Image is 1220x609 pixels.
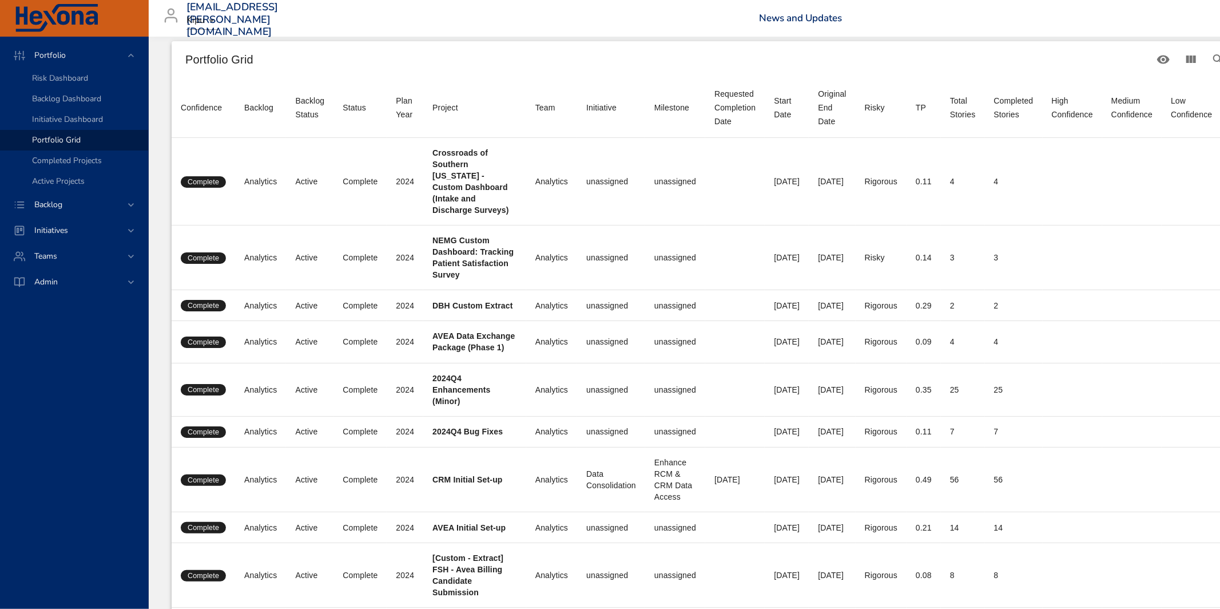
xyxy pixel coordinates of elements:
[774,474,800,485] div: [DATE]
[396,300,414,311] div: 2024
[865,252,897,263] div: Risky
[181,101,222,114] div: Confidence
[994,300,1034,311] div: 2
[994,474,1034,485] div: 56
[654,570,696,581] div: unassigned
[586,252,636,263] div: unassigned
[916,426,932,437] div: 0.11
[654,300,696,311] div: unassigned
[654,252,696,263] div: unassigned
[181,427,226,437] span: Complete
[950,522,976,533] div: 14
[1177,46,1205,73] button: View Columns
[535,252,568,263] div: Analytics
[295,474,324,485] div: Active
[185,50,1150,69] h6: Portfolio Grid
[343,384,377,396] div: Complete
[586,570,636,581] div: unassigned
[25,276,67,287] span: Admin
[950,426,976,437] div: 7
[654,336,696,347] div: unassigned
[432,148,508,215] b: Crossroads of Southern [US_STATE] - Custom Dashboard (Intake and Discharge Surveys)
[432,101,458,114] div: Project
[774,252,800,263] div: [DATE]
[32,155,102,166] span: Completed Projects
[396,426,414,437] div: 2024
[343,252,377,263] div: Complete
[32,176,85,187] span: Active Projects
[714,474,756,485] div: [DATE]
[654,101,696,114] span: Milestone
[295,94,324,121] div: Backlog Status
[774,384,800,396] div: [DATE]
[916,336,932,347] div: 0.09
[586,300,636,311] div: unassigned
[1052,94,1093,121] span: High Confidence
[865,384,897,396] div: Rigorous
[1111,94,1153,121] span: Medium Confidence
[818,87,846,128] span: Original End Date
[535,300,568,311] div: Analytics
[244,336,277,347] div: Analytics
[950,474,976,485] div: 56
[818,522,846,533] div: [DATE]
[818,176,846,187] div: [DATE]
[654,384,696,396] div: unassigned
[186,1,279,38] h3: [EMAIL_ADDRESS][PERSON_NAME][DOMAIN_NAME]
[950,94,976,121] div: Total Stories
[950,176,976,187] div: 4
[818,384,846,396] div: [DATE]
[181,385,226,395] span: Complete
[343,570,377,581] div: Complete
[181,300,226,311] span: Complete
[586,384,636,396] div: unassigned
[760,11,843,25] a: News and Updates
[774,300,800,311] div: [DATE]
[25,251,66,262] span: Teams
[535,474,568,485] div: Analytics
[865,426,897,437] div: Rigorous
[432,101,517,114] span: Project
[343,336,377,347] div: Complete
[654,426,696,437] div: unassigned
[654,522,696,533] div: unassigned
[916,522,932,533] div: 0.21
[343,474,377,485] div: Complete
[586,426,636,437] div: unassigned
[916,384,932,396] div: 0.35
[994,176,1034,187] div: 4
[343,176,377,187] div: Complete
[25,50,75,61] span: Portfolio
[994,426,1034,437] div: 7
[181,253,226,263] span: Complete
[865,300,897,311] div: Rigorous
[865,176,897,187] div: Rigorous
[432,553,503,597] b: [Custom - Extract] FSH - Avea Billing Candidate Submission
[818,474,846,485] div: [DATE]
[535,336,568,347] div: Analytics
[950,336,976,347] div: 4
[244,252,277,263] div: Analytics
[432,331,515,352] b: AVEA Data Exchange Package (Phase 1)
[818,426,846,437] div: [DATE]
[295,336,324,347] div: Active
[994,570,1034,581] div: 8
[25,225,77,236] span: Initiatives
[916,474,932,485] div: 0.49
[865,101,897,114] span: Risky
[1171,94,1212,121] div: Low Confidence
[181,571,226,581] span: Complete
[396,94,414,121] div: Plan Year
[181,475,226,485] span: Complete
[343,101,377,114] span: Status
[295,384,324,396] div: Active
[1150,46,1177,73] button: Standard Views
[244,300,277,311] div: Analytics
[396,336,414,347] div: 2024
[774,426,800,437] div: [DATE]
[32,114,103,125] span: Initiative Dashboard
[432,236,514,279] b: NEMG Custom Dashboard: Tracking Patient Satisfaction Survey
[432,427,503,436] b: 2024Q4 Bug Fixes
[32,93,101,104] span: Backlog Dashboard
[244,570,277,581] div: Analytics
